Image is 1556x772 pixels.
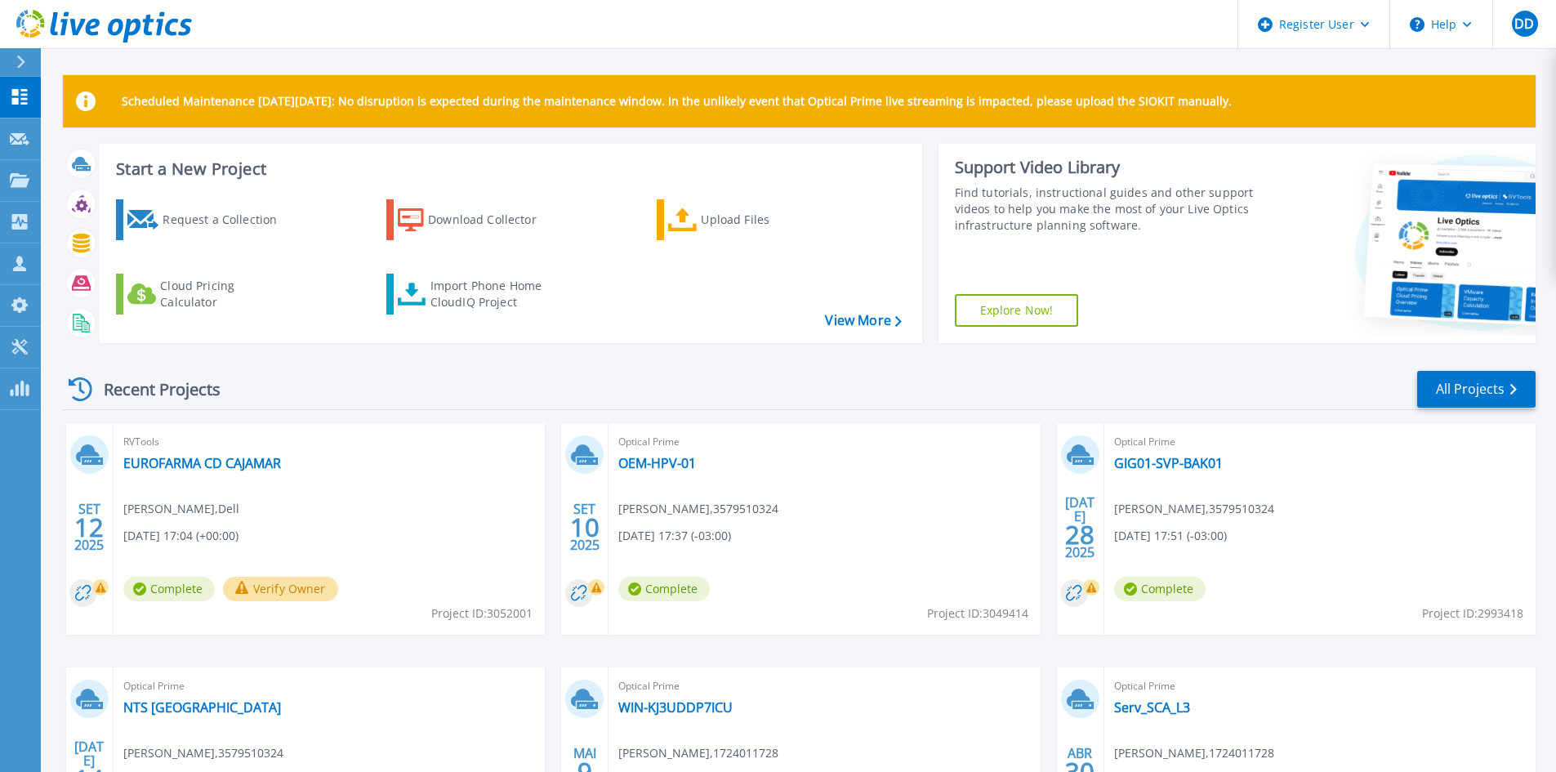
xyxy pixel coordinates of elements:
[701,203,832,236] div: Upload Files
[618,527,731,545] span: [DATE] 17:37 (-03:00)
[1114,699,1190,716] a: Serv_SCA_L3
[1514,17,1534,30] span: DD
[163,203,293,236] div: Request a Collection
[430,278,558,310] div: Import Phone Home CloudIQ Project
[618,744,778,762] span: [PERSON_NAME] , 1724011728
[1114,677,1526,695] span: Optical Prime
[428,203,559,236] div: Download Collector
[1114,500,1274,518] span: [PERSON_NAME] , 3579510324
[123,744,283,762] span: [PERSON_NAME] , 3579510324
[618,433,1030,451] span: Optical Prime
[63,369,243,409] div: Recent Projects
[927,605,1028,623] span: Project ID: 3049414
[123,677,535,695] span: Optical Prime
[657,199,839,240] a: Upload Files
[955,185,1260,234] div: Find tutorials, instructional guides and other support videos to help you make the most of your L...
[618,677,1030,695] span: Optical Prime
[1114,744,1274,762] span: [PERSON_NAME] , 1724011728
[825,313,901,328] a: View More
[74,498,105,557] div: SET 2025
[1114,433,1526,451] span: Optical Prime
[570,520,600,534] span: 10
[1064,498,1095,557] div: [DATE] 2025
[618,699,733,716] a: WIN-KJ3UDDP7ICU
[618,500,778,518] span: [PERSON_NAME] , 3579510324
[116,274,298,315] a: Cloud Pricing Calculator
[123,527,239,545] span: [DATE] 17:04 (+00:00)
[386,199,568,240] a: Download Collector
[431,605,533,623] span: Project ID: 3052001
[116,160,901,178] h3: Start a New Project
[1065,528,1095,542] span: 28
[223,577,338,601] button: Verify Owner
[569,498,600,557] div: SET 2025
[1417,371,1536,408] a: All Projects
[74,520,104,534] span: 12
[1114,455,1223,471] a: GIG01-SVP-BAK01
[1422,605,1523,623] span: Project ID: 2993418
[955,294,1079,327] a: Explore Now!
[123,433,535,451] span: RVTools
[116,199,298,240] a: Request a Collection
[955,157,1260,178] div: Support Video Library
[123,577,215,601] span: Complete
[123,500,239,518] span: [PERSON_NAME] , Dell
[160,278,291,310] div: Cloud Pricing Calculator
[122,95,1232,108] p: Scheduled Maintenance [DATE][DATE]: No disruption is expected during the maintenance window. In t...
[123,455,281,471] a: EUROFARMA CD CAJAMAR
[618,577,710,601] span: Complete
[123,699,281,716] a: NTS [GEOGRAPHIC_DATA]
[618,455,696,471] a: OEM-HPV-01
[1114,527,1227,545] span: [DATE] 17:51 (-03:00)
[1114,577,1206,601] span: Complete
